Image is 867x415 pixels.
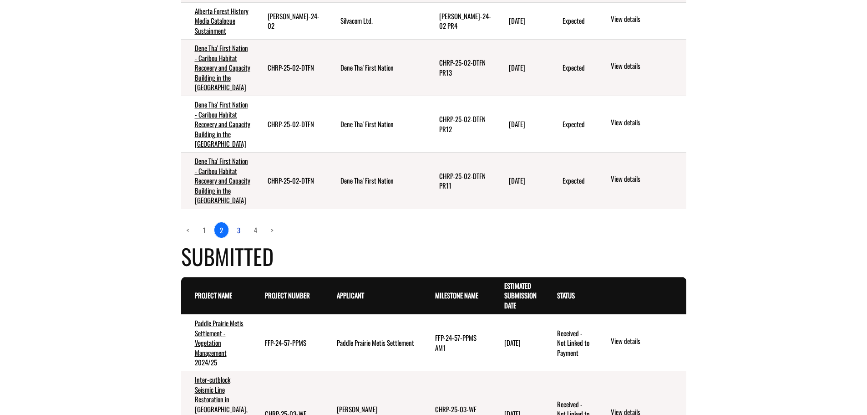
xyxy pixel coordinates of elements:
a: View details [611,61,682,72]
td: Paddle Prairie Metis Settlement - Vegetation Management 2024/25 [181,314,251,371]
td: Alberta Forest History Media Catalogue Sustainment [181,2,254,39]
a: View details [611,336,682,347]
td: Paddle Prairie Metis Settlement [323,314,422,371]
a: Alberta Forest History Media Catalogue Sustainment [195,6,248,36]
th: Actions [596,277,686,315]
a: Project Name [195,290,232,300]
td: 12/31/2026 [495,96,548,153]
td: Dene Tha' First Nation - Caribou Habitat Recovery and Capacity Building in the Bistcho Range [181,40,254,96]
td: FFP-24-57-PPMS [251,314,323,371]
a: page 4 [248,222,263,238]
td: Expected [549,2,596,39]
a: page 3 [232,222,246,238]
td: FRIP-SILVA-24-02 PR4 [426,2,496,39]
time: [DATE] [509,175,525,185]
td: action menu [596,96,686,153]
td: CHRP-25-02-DTFN [254,96,327,153]
td: Expected [549,153,596,209]
td: action menu [596,40,686,96]
a: Status [557,290,575,300]
td: Dene Tha' First Nation [327,153,426,209]
td: 10/31/2026 [495,153,548,209]
td: CHRP-25-02-DTFN PR13 [426,40,496,96]
td: Expected [549,40,596,96]
td: action menu [596,2,686,39]
td: 2/15/2027 [495,2,548,39]
td: CHRP-25-02-DTFN [254,40,327,96]
time: [DATE] [509,62,525,72]
time: [DATE] [504,338,521,348]
td: Dene Tha' First Nation [327,40,426,96]
h4: Submitted [181,240,686,272]
a: Previous page [181,222,195,238]
td: CHRP-25-02-DTFN [254,153,327,209]
td: CHRP-25-02-DTFN PR12 [426,96,496,153]
time: [DATE] [509,15,525,26]
td: Silvacom Ltd. [327,2,426,39]
td: FFP-24-57-PPMS AM1 [421,314,491,371]
a: View details [611,174,682,185]
td: Dene Tha' First Nation [327,96,426,153]
td: 1/31/2027 [495,40,548,96]
td: action menu [596,153,686,209]
a: Next page [265,222,279,238]
td: FRIP-SILVA-24-02 [254,2,327,39]
a: Project Number [265,290,310,300]
a: View details [611,118,682,128]
a: View details [611,14,682,25]
a: Dene Tha' First Nation - Caribou Habitat Recovery and Capacity Building in the [GEOGRAPHIC_DATA] [195,43,250,92]
td: Expected [549,96,596,153]
a: Applicant [337,290,364,300]
td: CHRP-25-02-DTFN PR11 [426,153,496,209]
td: 7/31/2025 [491,314,543,371]
td: action menu [596,314,686,371]
a: page 1 [198,222,211,238]
time: [DATE] [509,119,525,129]
td: Dene Tha' First Nation - Caribou Habitat Recovery and Capacity Building in the Bistcho Range [181,153,254,209]
a: 2 [214,222,229,238]
td: Dene Tha' First Nation - Caribou Habitat Recovery and Capacity Building in the Bistcho Range [181,96,254,153]
a: Paddle Prairie Metis Settlement - Vegetation Management 2024/25 [195,318,243,367]
td: Received - Not Linked to Payment [543,314,596,371]
a: Estimated Submission Date [504,281,537,310]
a: Dene Tha' First Nation - Caribou Habitat Recovery and Capacity Building in the [GEOGRAPHIC_DATA] [195,99,250,149]
a: Dene Tha' First Nation - Caribou Habitat Recovery and Capacity Building in the [GEOGRAPHIC_DATA] [195,156,250,205]
a: Milestone Name [435,290,478,300]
